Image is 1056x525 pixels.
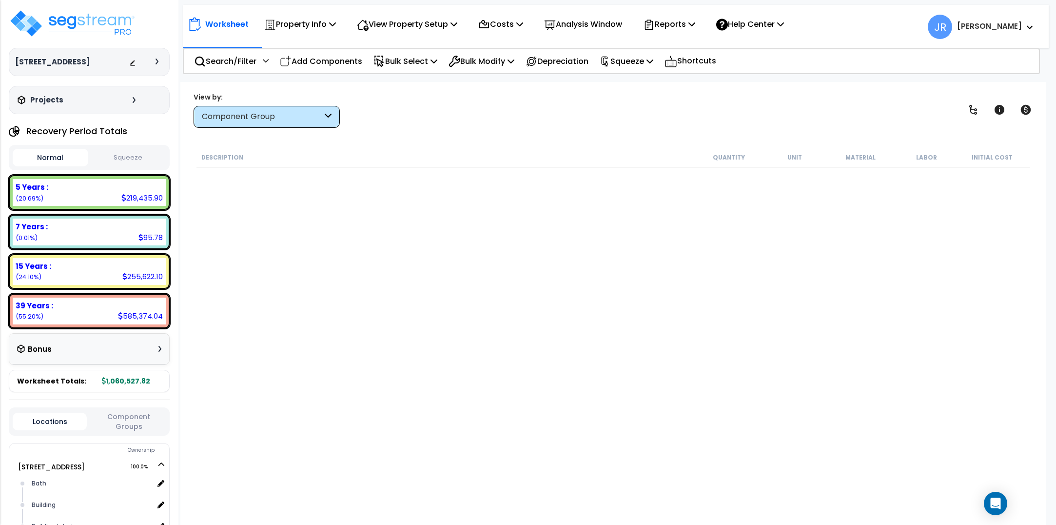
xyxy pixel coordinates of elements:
[264,18,336,31] p: Property Info
[13,149,88,166] button: Normal
[194,92,340,102] div: View by:
[280,55,362,68] p: Add Components
[205,18,249,31] p: Worksheet
[202,111,322,122] div: Component Group
[16,261,51,271] b: 15 Years :
[91,149,166,166] button: Squeeze
[26,126,127,136] h4: Recovery Period Totals
[659,49,722,73] div: Shortcuts
[520,50,594,73] div: Depreciation
[131,461,156,473] span: 100.0%
[16,312,43,321] small: 55.068448387022876%
[449,55,514,68] p: Bulk Modify
[15,57,90,67] h3: [STREET_ADDRESS]
[92,411,166,432] button: Component Groups
[928,15,952,39] span: JR
[665,54,716,68] p: Shortcuts
[30,95,63,105] h3: Projects
[16,234,38,242] small: 0.00883339465124581%
[29,499,154,511] div: Building
[16,301,53,311] b: 39 Years :
[28,345,52,354] h3: Bonus
[16,194,43,202] small: 21.34774545908364%
[274,50,368,73] div: Add Components
[118,311,163,321] div: 585,374.04
[972,154,1013,162] small: Initial Cost
[600,55,653,68] p: Squeeze
[526,55,588,68] p: Depreciation
[16,182,48,192] b: 5 Years :
[13,413,87,430] button: Locations
[122,271,163,282] div: 255,622.10
[478,18,523,31] p: Costs
[102,376,150,386] span: 1,060,527.82
[984,492,1007,515] div: Open Intercom Messenger
[29,478,154,489] div: Bath
[29,444,169,456] div: Ownership
[713,154,745,162] small: Quantity
[716,18,784,31] p: Help Center
[9,9,136,38] img: logo_pro_r.png
[121,193,163,203] div: 219,435.90
[201,154,243,162] small: Description
[194,55,256,68] p: Search/Filter
[643,18,695,31] p: Reports
[18,462,85,472] a: [STREET_ADDRESS] 100.0%
[16,273,41,281] small: 23.57497275924224%
[544,18,622,31] p: Analysis Window
[16,222,48,232] b: 7 Years :
[957,21,1022,31] b: [PERSON_NAME]
[17,376,86,386] span: Worksheet Totals:
[787,154,802,162] small: Unit
[916,154,937,162] small: Labor
[373,55,437,68] p: Bulk Select
[845,154,876,162] small: Material
[138,232,163,242] div: 95.78
[357,18,457,31] p: View Property Setup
